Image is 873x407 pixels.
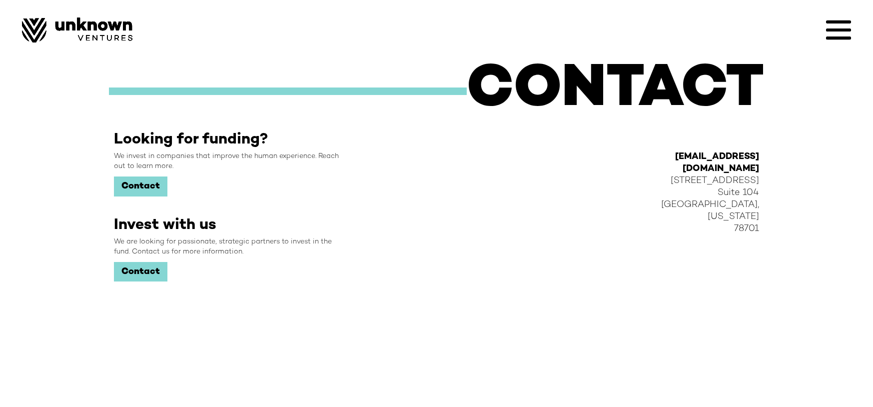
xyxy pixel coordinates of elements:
[114,216,216,234] h2: Invest with us
[675,152,759,173] a: [EMAIL_ADDRESS][DOMAIN_NAME]
[114,237,344,257] div: We are looking for passionate, strategic partners to invest in the fund. Contact us for more info...
[22,17,132,42] img: Image of Unknown Ventures Logo.
[114,176,167,196] a: Contact
[114,151,344,171] div: We invest in companies that improve the human experience. Reach out to learn more.
[467,61,764,121] h1: CONTACT
[656,151,759,235] div: [STREET_ADDRESS] Suite 104 [GEOGRAPHIC_DATA], [US_STATE] 78701
[114,262,167,282] a: Contact
[114,131,268,149] h2: Looking for funding?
